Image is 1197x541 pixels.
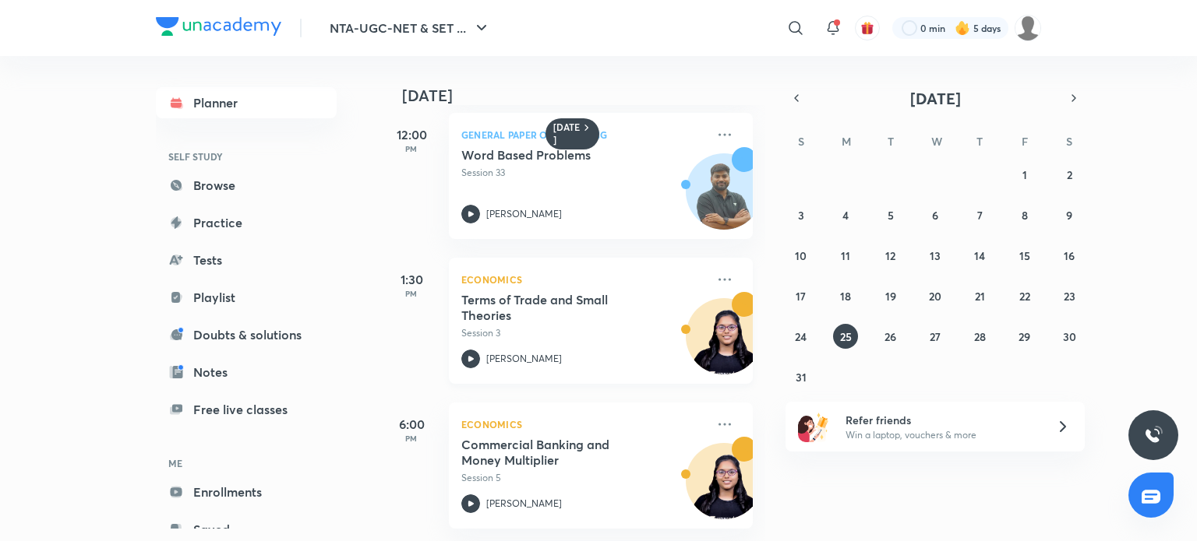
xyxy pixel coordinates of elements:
[923,324,948,349] button: August 27, 2025
[687,162,761,237] img: Avatar
[878,283,903,308] button: August 19, 2025
[687,451,761,526] img: Avatar
[380,415,443,434] h5: 6:00
[910,88,961,109] span: [DATE]
[798,208,804,223] abbr: August 3, 2025
[156,282,337,313] a: Playlist
[846,428,1037,442] p: Win a laptop, vouchers & more
[320,12,500,44] button: NTA-UGC-NET & SET ...
[380,289,443,298] p: PM
[878,243,903,268] button: August 12, 2025
[461,415,706,434] p: Economics
[955,20,970,36] img: streak
[795,329,807,344] abbr: August 24, 2025
[929,289,941,304] abbr: August 20, 2025
[932,208,938,223] abbr: August 6, 2025
[1057,243,1082,268] button: August 16, 2025
[461,166,706,180] p: Session 33
[1057,162,1082,187] button: August 2, 2025
[461,147,655,163] h5: Word Based Problems
[796,370,807,385] abbr: August 31, 2025
[878,202,903,227] button: August 5, 2025
[789,324,814,349] button: August 24, 2025
[1022,208,1028,223] abbr: August 8, 2025
[156,143,337,170] h6: SELF STUDY
[1019,329,1030,344] abbr: August 29, 2025
[789,283,814,308] button: August 17, 2025
[967,324,992,349] button: August 28, 2025
[156,17,281,36] img: Company Logo
[789,202,814,227] button: August 3, 2025
[156,450,337,476] h6: ME
[798,134,804,149] abbr: Sunday
[789,243,814,268] button: August 10, 2025
[486,352,562,366] p: [PERSON_NAME]
[974,248,985,263] abbr: August 14, 2025
[833,243,858,268] button: August 11, 2025
[1012,202,1037,227] button: August 8, 2025
[977,208,983,223] abbr: August 7, 2025
[1022,134,1028,149] abbr: Friday
[1064,248,1075,263] abbr: August 16, 2025
[840,329,852,344] abbr: August 25, 2025
[1012,243,1037,268] button: August 15, 2025
[930,248,941,263] abbr: August 13, 2025
[1012,283,1037,308] button: August 22, 2025
[461,292,655,323] h5: Terms of Trade and Small Theories
[486,207,562,221] p: [PERSON_NAME]
[833,324,858,349] button: August 25, 2025
[380,434,443,443] p: PM
[486,497,562,511] p: [PERSON_NAME]
[1012,162,1037,187] button: August 1, 2025
[687,307,761,381] img: Avatar
[402,86,768,105] h4: [DATE]
[1015,15,1041,41] img: Vinayak Rana
[1057,202,1082,227] button: August 9, 2025
[461,437,655,468] h5: Commercial Banking and Money Multiplier
[807,87,1063,109] button: [DATE]
[156,357,337,388] a: Notes
[156,244,337,276] a: Tests
[789,364,814,389] button: August 31, 2025
[975,289,985,304] abbr: August 21, 2025
[840,289,851,304] abbr: August 18, 2025
[846,412,1037,428] h6: Refer friends
[156,207,337,238] a: Practice
[974,329,986,344] abbr: August 28, 2025
[967,283,992,308] button: August 21, 2025
[1012,324,1037,349] button: August 29, 2025
[156,87,337,118] a: Planner
[923,283,948,308] button: August 20, 2025
[1066,134,1072,149] abbr: Saturday
[461,471,706,485] p: Session 5
[841,248,850,263] abbr: August 11, 2025
[1019,289,1030,304] abbr: August 22, 2025
[878,324,903,349] button: August 26, 2025
[833,202,858,227] button: August 4, 2025
[885,329,896,344] abbr: August 26, 2025
[1066,208,1072,223] abbr: August 9, 2025
[967,243,992,268] button: August 14, 2025
[156,17,281,40] a: Company Logo
[888,208,894,223] abbr: August 5, 2025
[798,411,829,442] img: referral
[1144,426,1163,444] img: ttu
[380,144,443,153] p: PM
[1019,248,1030,263] abbr: August 15, 2025
[976,134,983,149] abbr: Thursday
[461,326,706,340] p: Session 3
[923,243,948,268] button: August 13, 2025
[885,248,895,263] abbr: August 12, 2025
[888,134,894,149] abbr: Tuesday
[461,125,706,144] p: General Paper on Teaching
[860,21,874,35] img: avatar
[156,170,337,201] a: Browse
[967,202,992,227] button: August 7, 2025
[930,329,941,344] abbr: August 27, 2025
[1067,167,1072,182] abbr: August 2, 2025
[885,289,896,304] abbr: August 19, 2025
[923,202,948,227] button: August 6, 2025
[842,134,851,149] abbr: Monday
[1057,324,1082,349] button: August 30, 2025
[795,248,807,263] abbr: August 10, 2025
